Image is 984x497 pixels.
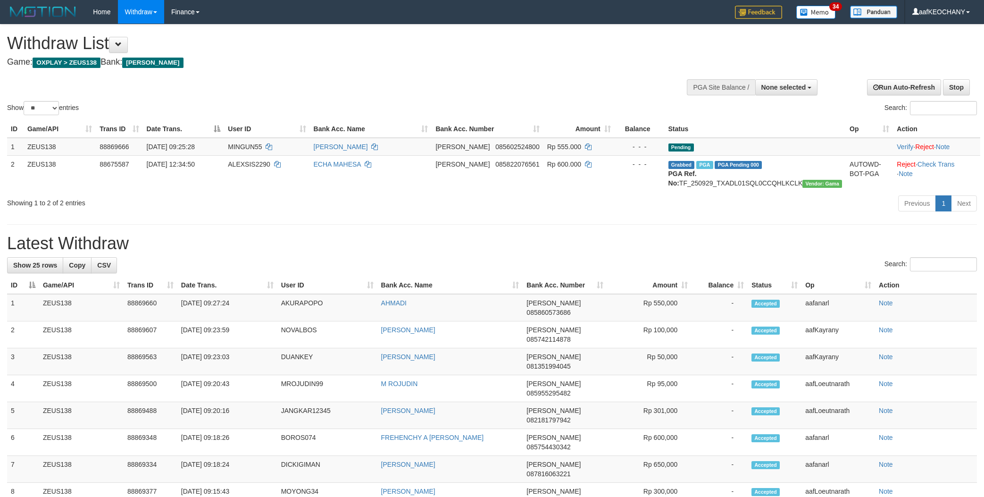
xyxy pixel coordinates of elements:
td: 88869334 [124,456,177,483]
th: Op: activate to sort column ascending [801,277,875,294]
th: Bank Acc. Number: activate to sort column ascending [523,277,607,294]
h4: Game: Bank: [7,58,647,67]
a: Show 25 rows [7,257,63,273]
td: ZEUS138 [39,321,124,348]
td: Rp 50,000 [607,348,692,375]
td: 88869488 [124,402,177,429]
a: Verify [897,143,913,151]
td: 88869563 [124,348,177,375]
a: [PERSON_NAME] [381,407,435,414]
td: [DATE] 09:23:03 [177,348,277,375]
a: Copy [63,257,92,273]
span: MINGUN55 [228,143,262,151]
td: ZEUS138 [39,456,124,483]
span: PGA Pending [715,161,762,169]
td: 88869500 [124,375,177,402]
div: - - - [618,142,661,152]
a: [PERSON_NAME] [381,326,435,334]
td: 7 [7,456,39,483]
th: Status: activate to sort column ascending [748,277,801,294]
td: aafKayrany [801,348,875,375]
td: DICKIGIMAN [277,456,377,483]
img: Button%20Memo.svg [796,6,836,19]
h1: Withdraw List [7,34,647,53]
div: Showing 1 to 2 of 2 entries [7,194,403,208]
span: [PERSON_NAME] [526,299,581,307]
span: Copy 085822076561 to clipboard [495,160,539,168]
th: Amount: activate to sort column ascending [607,277,692,294]
td: TF_250929_TXADL01SQL0CCQHLKCLK [665,155,846,192]
img: panduan.png [850,6,897,18]
td: - [692,402,748,429]
input: Search: [910,257,977,271]
a: Next [951,195,977,211]
a: Check Trans [917,160,955,168]
th: User ID: activate to sort column ascending [277,277,377,294]
a: Run Auto-Refresh [867,79,941,95]
td: MROJUDIN99 [277,375,377,402]
td: - [692,429,748,456]
img: Feedback.jpg [735,6,782,19]
td: 5 [7,402,39,429]
span: Accepted [751,461,780,469]
th: ID [7,120,24,138]
a: Reject [915,143,934,151]
span: 88869666 [100,143,129,151]
a: Note [879,461,893,468]
span: ALEXSIS2290 [228,160,270,168]
b: PGA Ref. No: [668,170,697,187]
a: 1 [935,195,951,211]
td: aafLoeutnarath [801,402,875,429]
span: Accepted [751,354,780,362]
td: - [692,456,748,483]
td: AUTOWD-BOT-PGA [846,155,893,192]
th: Date Trans.: activate to sort column ascending [177,277,277,294]
span: Copy 085955295482 to clipboard [526,389,570,397]
td: NOVALBOS [277,321,377,348]
td: aafanarl [801,294,875,321]
td: [DATE] 09:20:43 [177,375,277,402]
td: 4 [7,375,39,402]
td: · · [893,155,980,192]
input: Search: [910,101,977,115]
span: Accepted [751,434,780,442]
td: 88869348 [124,429,177,456]
td: [DATE] 09:18:24 [177,456,277,483]
th: Trans ID: activate to sort column ascending [124,277,177,294]
span: [PERSON_NAME] [526,326,581,334]
th: Action [875,277,977,294]
td: ZEUS138 [39,402,124,429]
span: Copy 085754430342 to clipboard [526,443,570,451]
img: MOTION_logo.png [7,5,79,19]
td: 88869660 [124,294,177,321]
td: Rp 600,000 [607,429,692,456]
td: 3 [7,348,39,375]
a: Previous [898,195,936,211]
span: [PERSON_NAME] [526,434,581,441]
th: Balance [615,120,665,138]
span: OXPLAY > ZEUS138 [33,58,100,68]
td: Rp 95,000 [607,375,692,402]
span: [PERSON_NAME] [526,407,581,414]
td: - [692,375,748,402]
td: Rp 100,000 [607,321,692,348]
a: FREHENCHY A [PERSON_NAME] [381,434,484,441]
span: [PERSON_NAME] [526,380,581,387]
span: [PERSON_NAME] [526,488,581,495]
td: [DATE] 09:20:16 [177,402,277,429]
td: ZEUS138 [39,375,124,402]
a: [PERSON_NAME] [381,488,435,495]
th: Op: activate to sort column ascending [846,120,893,138]
td: aafKayrany [801,321,875,348]
td: ZEUS138 [39,429,124,456]
select: Showentries [24,101,59,115]
span: Copy 082181797942 to clipboard [526,416,570,424]
td: ZEUS138 [24,138,96,156]
a: ECHA MAHESA [314,160,361,168]
a: Note [879,299,893,307]
a: Note [936,143,950,151]
a: Note [879,353,893,361]
span: Copy 087816063221 to clipboard [526,470,570,478]
td: 88869607 [124,321,177,348]
span: 34 [829,2,842,11]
